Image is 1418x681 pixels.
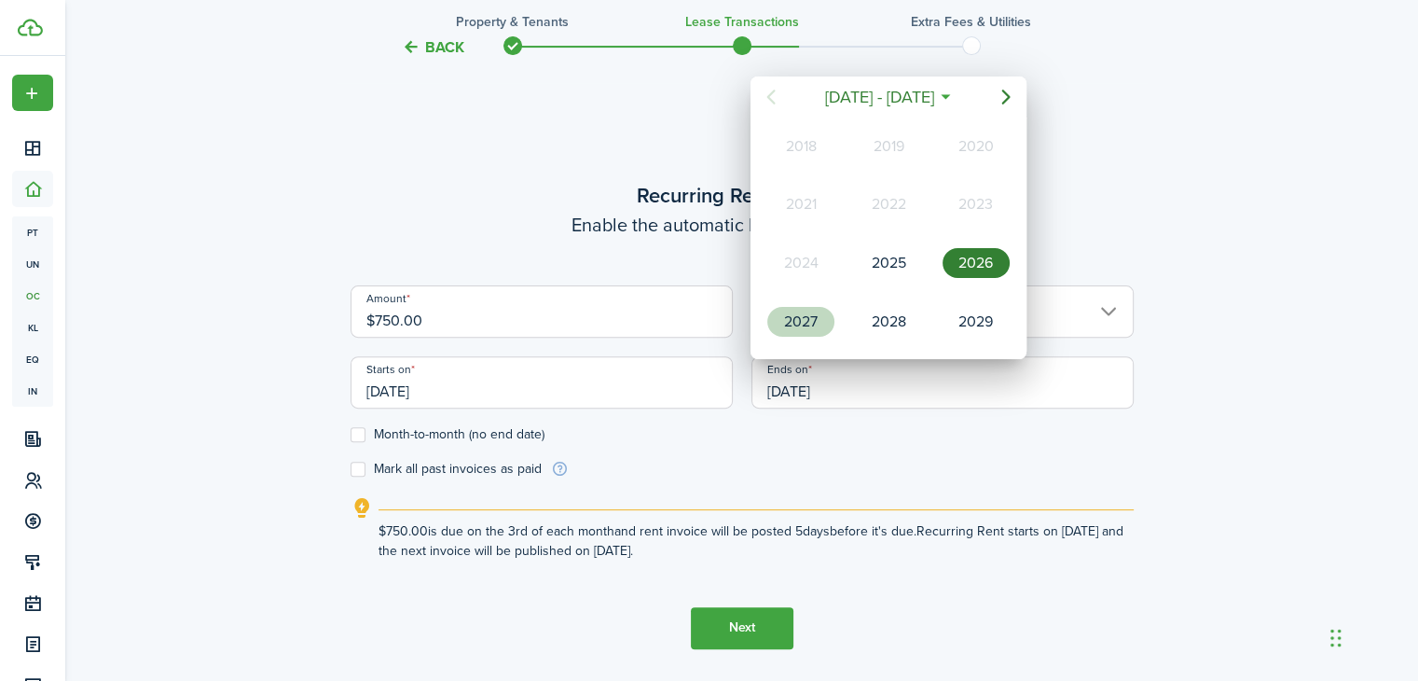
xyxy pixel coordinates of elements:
[820,80,938,114] span: [DATE] - [DATE]
[813,80,945,114] mbsc-button: [DATE] - [DATE]
[855,248,922,278] div: 2025
[767,132,834,161] div: 2018
[987,78,1025,116] mbsc-button: Next page
[767,307,834,337] div: 2027
[943,189,1010,219] div: 2023
[855,132,922,161] div: 2019
[943,307,1010,337] div: 2029
[855,307,922,337] div: 2028
[855,189,922,219] div: 2022
[943,248,1010,278] div: 2026
[943,132,1010,161] div: 2020
[767,189,834,219] div: 2021
[767,248,834,278] div: 2024
[752,78,790,116] mbsc-button: Previous page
